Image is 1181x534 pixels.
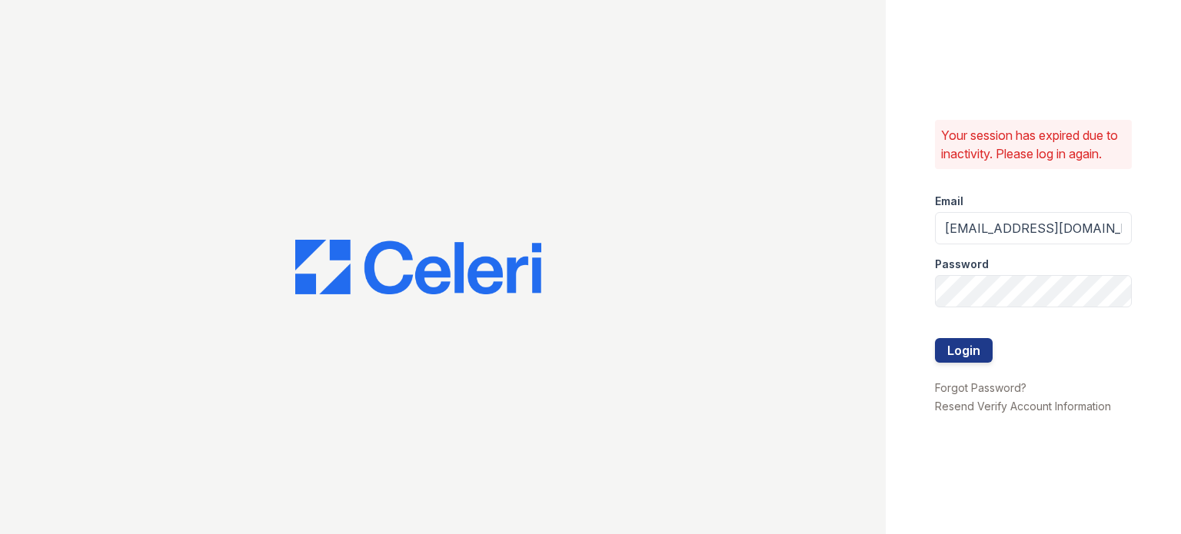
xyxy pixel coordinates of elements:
a: Forgot Password? [935,381,1026,394]
a: Resend Verify Account Information [935,400,1111,413]
img: CE_Logo_Blue-a8612792a0a2168367f1c8372b55b34899dd931a85d93a1a3d3e32e68fde9ad4.png [295,240,541,295]
button: Login [935,338,993,363]
label: Email [935,194,963,209]
p: Your session has expired due to inactivity. Please log in again. [941,126,1126,163]
label: Password [935,257,989,272]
